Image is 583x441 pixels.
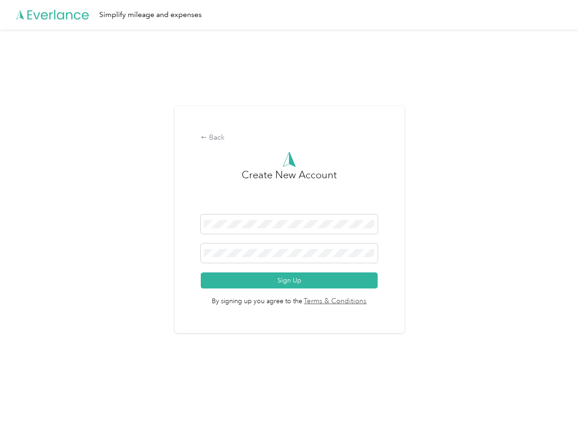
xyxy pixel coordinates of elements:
[201,288,378,307] span: By signing up you agree to the
[302,296,367,307] a: Terms & Conditions
[201,272,378,288] button: Sign Up
[201,132,378,143] div: Back
[242,167,337,215] h3: Create New Account
[99,9,202,21] div: Simplify mileage and expenses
